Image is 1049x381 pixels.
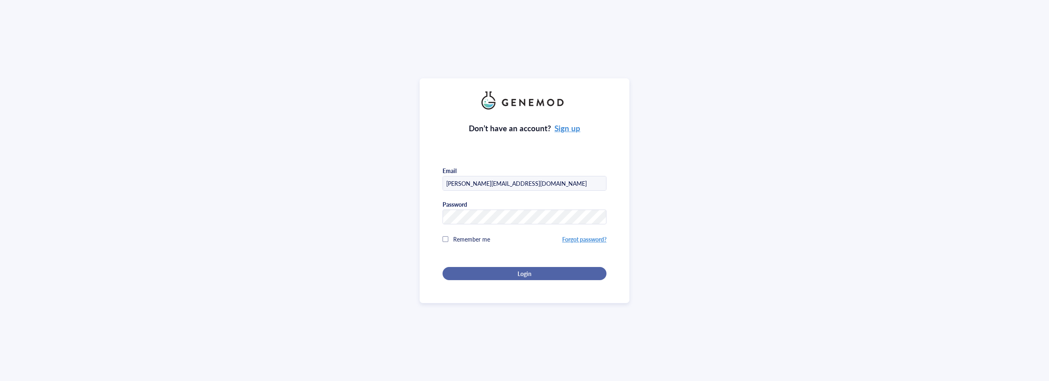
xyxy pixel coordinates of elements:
button: Login [443,267,606,280]
div: Don’t have an account? [469,123,581,134]
div: Email [443,167,456,174]
img: genemod_logo_light-BcqUzbGq.png [481,91,568,110]
div: Password [443,201,467,208]
span: Login [518,270,531,277]
a: Sign up [554,123,580,134]
a: Forgot password? [562,235,606,243]
span: Remember me [453,235,490,243]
